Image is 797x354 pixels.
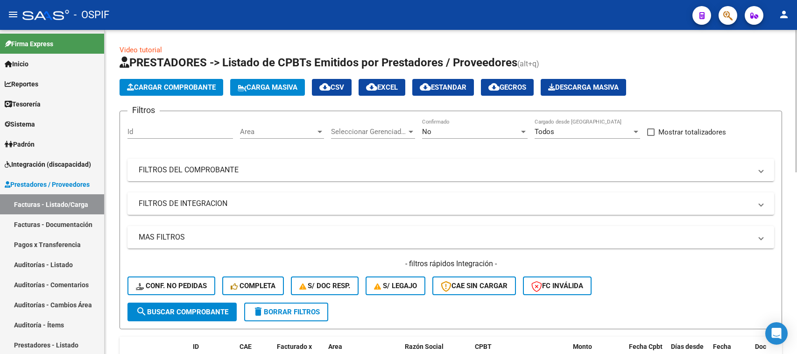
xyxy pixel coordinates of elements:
[535,127,554,136] span: Todos
[359,79,405,96] button: EXCEL
[658,127,726,138] span: Mostrar totalizadores
[548,83,619,92] span: Descarga Masiva
[291,276,359,295] button: S/ Doc Resp.
[136,306,147,317] mat-icon: search
[253,308,320,316] span: Borrar Filtros
[139,232,752,242] mat-panel-title: MAS FILTROS
[299,282,351,290] span: S/ Doc Resp.
[5,179,90,190] span: Prestadores / Proveedores
[127,104,160,117] h3: Filtros
[5,39,53,49] span: Firma Express
[541,79,626,96] app-download-masive: Descarga masiva de comprobantes (adjuntos)
[127,276,215,295] button: Conf. no pedidas
[319,83,344,92] span: CSV
[240,127,316,136] span: Area
[5,59,28,69] span: Inicio
[120,46,162,54] a: Video tutorial
[127,192,774,215] mat-expansion-panel-header: FILTROS DE INTEGRACION
[222,276,284,295] button: Completa
[366,276,425,295] button: S/ legajo
[312,79,352,96] button: CSV
[432,276,516,295] button: CAE SIN CARGAR
[253,306,264,317] mat-icon: delete
[331,127,407,136] span: Seleccionar Gerenciador
[366,81,377,92] mat-icon: cloud_download
[422,127,431,136] span: No
[139,165,752,175] mat-panel-title: FILTROS DEL COMPROBANTE
[136,308,228,316] span: Buscar Comprobante
[488,81,500,92] mat-icon: cloud_download
[5,119,35,129] span: Sistema
[475,343,492,350] span: CPBT
[5,159,91,170] span: Integración (discapacidad)
[573,343,592,350] span: Monto
[319,81,331,92] mat-icon: cloud_download
[240,343,252,350] span: CAE
[231,282,275,290] span: Completa
[120,56,517,69] span: PRESTADORES -> Listado de CPBTs Emitidos por Prestadores / Proveedores
[127,303,237,321] button: Buscar Comprobante
[481,79,534,96] button: Gecros
[127,159,774,181] mat-expansion-panel-header: FILTROS DEL COMPROBANTE
[5,79,38,89] span: Reportes
[374,282,417,290] span: S/ legajo
[7,9,19,20] mat-icon: menu
[523,276,592,295] button: FC Inválida
[127,259,774,269] h4: - filtros rápidos Integración -
[765,322,788,345] div: Open Intercom Messenger
[5,139,35,149] span: Padrón
[778,9,790,20] mat-icon: person
[120,79,223,96] button: Cargar Comprobante
[517,59,539,68] span: (alt+q)
[136,282,207,290] span: Conf. no pedidas
[5,99,41,109] span: Tesorería
[328,343,342,350] span: Area
[541,79,626,96] button: Descarga Masiva
[366,83,398,92] span: EXCEL
[420,81,431,92] mat-icon: cloud_download
[127,226,774,248] mat-expansion-panel-header: MAS FILTROS
[531,282,583,290] span: FC Inválida
[238,83,297,92] span: Carga Masiva
[74,5,109,25] span: - OSPIF
[441,282,508,290] span: CAE SIN CARGAR
[127,83,216,92] span: Cargar Comprobante
[420,83,466,92] span: Estandar
[629,343,663,350] span: Fecha Cpbt
[488,83,526,92] span: Gecros
[405,343,444,350] span: Razón Social
[139,198,752,209] mat-panel-title: FILTROS DE INTEGRACION
[230,79,305,96] button: Carga Masiva
[193,343,199,350] span: ID
[244,303,328,321] button: Borrar Filtros
[412,79,474,96] button: Estandar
